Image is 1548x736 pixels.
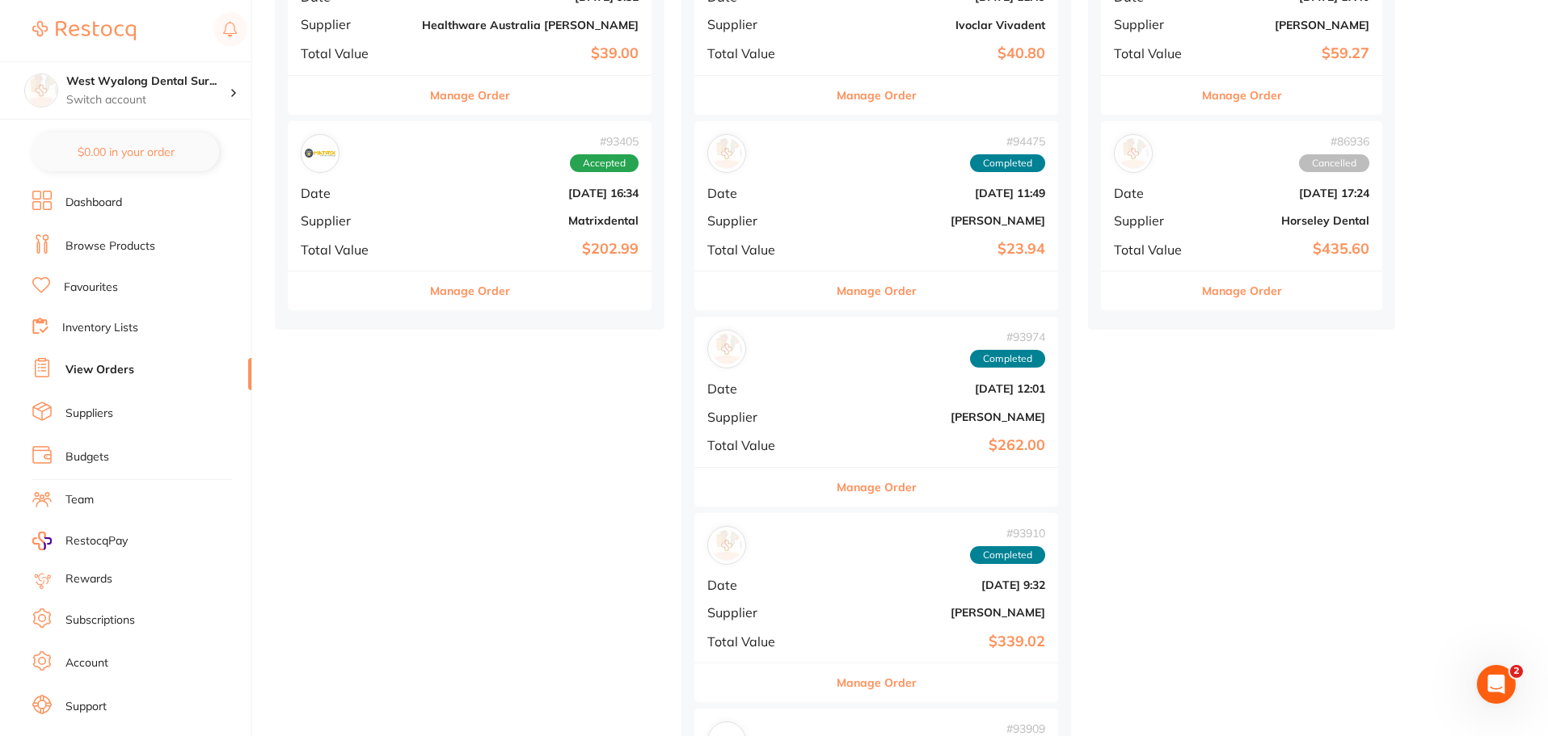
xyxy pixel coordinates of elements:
[829,187,1045,200] b: [DATE] 11:49
[970,527,1045,540] span: # 93910
[970,330,1045,343] span: # 93974
[970,154,1045,172] span: Completed
[65,362,134,378] a: View Orders
[65,449,109,465] a: Budgets
[65,492,94,508] a: Team
[1299,154,1369,172] span: Cancelled
[65,612,135,629] a: Subscriptions
[829,437,1045,454] b: $262.00
[430,271,510,310] button: Manage Order
[301,17,409,32] span: Supplier
[1202,271,1282,310] button: Manage Order
[65,533,128,549] span: RestocqPay
[711,334,742,364] img: Adam Dental
[65,571,112,587] a: Rewards
[32,532,128,550] a: RestocqPay
[32,532,52,550] img: RestocqPay
[422,19,639,32] b: Healthware Australia [PERSON_NAME]
[1208,45,1369,62] b: $59.27
[707,242,816,257] span: Total Value
[707,410,816,424] span: Supplier
[1510,665,1523,678] span: 2
[64,280,118,296] a: Favourites
[305,138,335,169] img: Matrixdental
[430,76,510,115] button: Manage Order
[970,546,1045,564] span: Completed
[1299,135,1369,148] span: # 86936
[422,214,639,227] b: Matrixdental
[707,605,816,620] span: Supplier
[570,135,639,148] span: # 93405
[1477,665,1516,704] iframe: Intercom live chat
[970,722,1045,735] span: # 93909
[707,438,816,452] span: Total Value
[707,213,816,228] span: Supplier
[829,214,1045,227] b: [PERSON_NAME]
[301,242,409,257] span: Total Value
[288,121,652,311] div: Matrixdental#93405AcceptedDate[DATE] 16:34SupplierMatrixdentalTotal Value$202.99Manage Order
[711,530,742,561] img: Henry Schein Halas
[32,21,136,40] img: Restocq Logo
[65,195,122,211] a: Dashboard
[1114,186,1195,200] span: Date
[1208,187,1369,200] b: [DATE] 17:24
[65,699,107,715] a: Support
[1114,242,1195,257] span: Total Value
[25,74,57,107] img: West Wyalong Dental Surgery (DentalTown 4)
[1208,241,1369,258] b: $435.60
[711,138,742,169] img: Adam Dental
[422,241,639,258] b: $202.99
[837,271,917,310] button: Manage Order
[829,241,1045,258] b: $23.94
[1208,19,1369,32] b: [PERSON_NAME]
[1118,138,1149,169] img: Horseley Dental
[707,634,816,649] span: Total Value
[829,578,1045,591] b: [DATE] 9:32
[707,186,816,200] span: Date
[837,663,917,702] button: Manage Order
[422,45,639,62] b: $39.00
[301,46,409,61] span: Total Value
[66,74,230,90] h4: West Wyalong Dental Surgery (DentalTown 4)
[970,350,1045,368] span: Completed
[707,381,816,396] span: Date
[65,238,155,254] a: Browse Products
[829,19,1045,32] b: Ivoclar Vivadent
[32,12,136,49] a: Restocq Logo
[707,46,816,61] span: Total Value
[837,468,917,507] button: Manage Order
[970,135,1045,148] span: # 94475
[707,17,816,32] span: Supplier
[1114,17,1195,32] span: Supplier
[829,633,1045,650] b: $339.02
[65,655,108,671] a: Account
[707,578,816,592] span: Date
[32,132,219,171] button: $0.00 in your order
[837,76,917,115] button: Manage Order
[1202,76,1282,115] button: Manage Order
[301,186,409,200] span: Date
[570,154,639,172] span: Accepted
[65,406,113,422] a: Suppliers
[1114,213,1195,228] span: Supplier
[422,187,639,200] b: [DATE] 16:34
[1114,46,1195,61] span: Total Value
[62,320,138,336] a: Inventory Lists
[301,213,409,228] span: Supplier
[829,606,1045,619] b: [PERSON_NAME]
[66,92,230,108] p: Switch account
[829,410,1045,423] b: [PERSON_NAME]
[829,45,1045,62] b: $40.80
[1208,214,1369,227] b: Horseley Dental
[829,382,1045,395] b: [DATE] 12:01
